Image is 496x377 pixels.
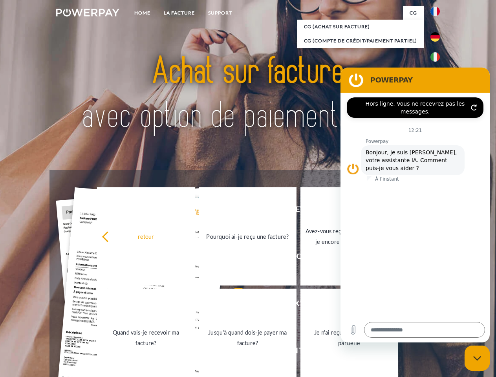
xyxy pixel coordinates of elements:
[75,38,421,150] img: title-powerpay_fr.svg
[203,327,292,348] div: Jusqu'à quand dois-je payer ma facture?
[157,6,201,20] a: LA FACTURE
[465,346,490,371] iframe: Bouton de lancement de la fenêtre de messagerie, conversation en cours
[102,231,190,242] div: retour
[56,9,119,16] img: logo-powerpay-white.svg
[297,20,424,34] a: CG (achat sur facture)
[305,327,394,348] div: Je n'ai reçu qu'une livraison partielle
[201,6,239,20] a: Support
[300,187,398,285] a: Avez-vous reçu mes paiements, ai-je encore un solde ouvert?
[297,34,424,48] a: CG (Compte de crédit/paiement partiel)
[430,52,440,62] img: it
[340,68,490,342] iframe: Fenêtre de messagerie
[430,7,440,16] img: fr
[203,231,292,242] div: Pourquoi ai-je reçu une facture?
[128,6,157,20] a: Home
[403,6,424,20] a: CG
[430,32,440,42] img: de
[305,226,394,247] div: Avez-vous reçu mes paiements, ai-je encore un solde ouvert?
[102,327,190,348] div: Quand vais-je recevoir ma facture?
